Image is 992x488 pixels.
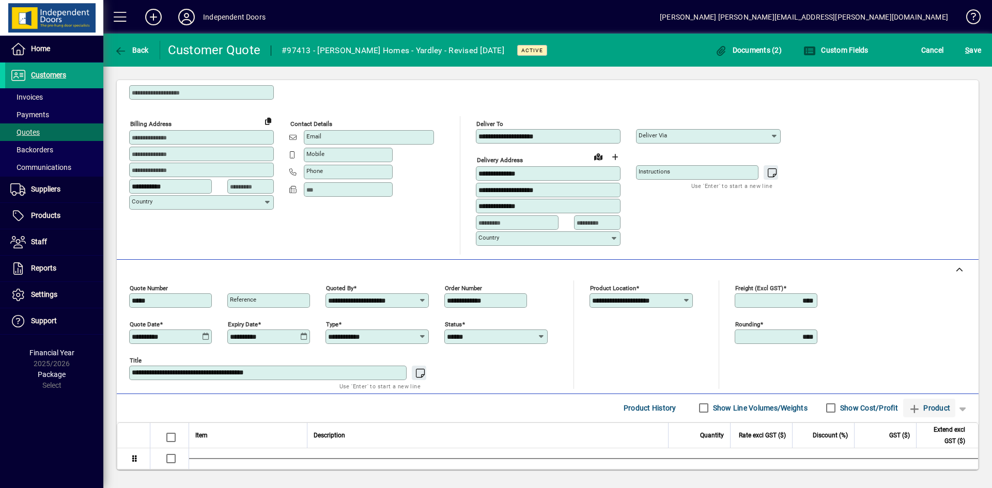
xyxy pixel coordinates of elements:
a: Suppliers [5,177,103,202]
div: #97413 - [PERSON_NAME] Homes - Yardley - Revised [DATE] [282,42,504,59]
button: Cancel [919,41,947,59]
span: Quotes [10,128,40,136]
mat-label: Status [445,320,462,327]
div: [PERSON_NAME] [PERSON_NAME][EMAIL_ADDRESS][PERSON_NAME][DOMAIN_NAME] [660,9,948,25]
mat-label: Email [306,133,321,140]
button: Custom Fields [801,41,871,59]
span: Reports [31,264,56,272]
a: Products [5,203,103,229]
span: Product [908,400,950,416]
span: Settings [31,290,57,298]
button: Documents (2) [712,41,784,59]
app-page-header-button: Back [103,41,160,59]
span: Communications [10,163,71,171]
mat-label: Country [132,198,152,205]
span: Invoices [10,93,43,101]
mat-label: Phone [306,167,323,175]
a: Invoices [5,88,103,106]
span: Discount (%) [813,430,848,441]
mat-label: Title [130,356,142,364]
span: S [965,46,969,54]
a: Reports [5,256,103,281]
span: Suppliers [31,185,60,193]
mat-label: Type [326,320,338,327]
button: Product [903,399,955,417]
span: Active [521,47,543,54]
mat-label: Quote date [130,320,160,327]
a: Backorders [5,141,103,159]
span: Backorders [10,146,53,154]
button: Product History [619,399,680,417]
a: Settings [5,282,103,308]
mat-label: Order number [445,284,482,291]
mat-label: Freight (excl GST) [735,284,783,291]
label: Show Line Volumes/Weights [711,403,808,413]
mat-label: Quote number [130,284,168,291]
span: Cancel [921,42,944,58]
button: Profile [170,8,203,26]
span: Back [114,46,149,54]
span: Financial Year [29,349,74,357]
span: Quantity [700,430,724,441]
a: Home [5,36,103,62]
span: Customers [31,71,66,79]
span: Custom Fields [803,46,869,54]
button: Save [963,41,984,59]
a: Quotes [5,123,103,141]
mat-label: Instructions [639,168,670,175]
span: Extend excl GST ($) [923,424,965,447]
button: Copy to Delivery address [260,113,276,129]
mat-label: Expiry date [228,320,258,327]
span: Product History [624,400,676,416]
mat-label: Product location [590,284,636,291]
mat-label: Deliver To [476,120,503,128]
div: Independent Doors [203,9,266,25]
span: Staff [31,238,47,246]
span: Description [314,430,345,441]
span: GST ($) [889,430,910,441]
span: Item [195,430,208,441]
button: Back [112,41,151,59]
span: Products [31,211,60,219]
mat-label: Deliver via [639,132,667,139]
a: Staff [5,229,103,255]
span: ave [965,42,981,58]
a: Payments [5,106,103,123]
mat-label: Rounding [735,320,760,327]
mat-label: Reference [230,296,256,303]
button: Add [137,8,170,26]
mat-label: Quoted by [326,284,353,291]
span: Package [38,370,66,379]
span: Home [31,44,50,53]
mat-label: Country [478,234,499,241]
a: Support [5,308,103,334]
a: Communications [5,159,103,176]
span: Payments [10,111,49,119]
div: Customer Quote [168,42,261,58]
mat-label: Mobile [306,150,324,158]
a: View on map [590,148,607,165]
span: Support [31,317,57,325]
span: Rate excl GST ($) [739,430,786,441]
label: Show Cost/Profit [838,403,898,413]
mat-hint: Use 'Enter' to start a new line [339,380,421,392]
a: Knowledge Base [958,2,979,36]
button: Choose address [607,149,623,165]
span: Documents (2) [715,46,782,54]
mat-hint: Use 'Enter' to start a new line [691,180,772,192]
